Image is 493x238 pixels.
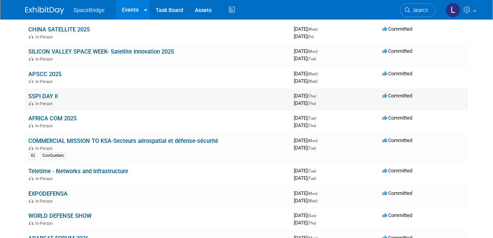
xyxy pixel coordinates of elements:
[382,190,412,196] span: Committed
[35,35,55,40] span: In-Person
[28,168,128,175] a: Teletime - Networks and Infrastructure
[294,78,318,84] span: [DATE]
[317,115,318,121] span: -
[294,220,316,226] span: [DATE]
[319,48,320,54] span: -
[28,115,76,122] a: AFRICA COM 2025
[294,93,318,99] span: [DATE]
[319,190,320,196] span: -
[307,72,318,76] span: (Wed)
[294,71,320,76] span: [DATE]
[29,146,33,150] img: In-Person Event
[29,101,33,105] img: In-Person Event
[307,57,316,61] span: (Tue)
[382,168,412,174] span: Committed
[382,93,412,99] span: Committed
[294,115,318,121] span: [DATE]
[400,3,436,17] a: Search
[307,123,316,128] span: (Thu)
[29,221,33,225] img: In-Person Event
[28,212,92,219] a: WORLD DEFENSE SHOW
[40,152,67,159] div: GovQuebec
[294,190,320,196] span: [DATE]
[35,123,55,129] span: In-Person
[307,35,314,39] span: (Fri)
[35,146,55,151] span: In-Person
[29,35,33,38] img: In-Person Event
[28,137,218,144] a: COMMERCIAL MISSION TO KSA-Secteurs aérospatial et défense-sécurité
[28,48,174,55] a: SILICON VALLEY SPACE WEEK- Satellite Innovation 2025
[73,7,104,13] span: SpaceBridge
[28,152,37,159] div: IQ
[294,122,316,128] span: [DATE]
[28,71,61,78] a: APSCC 2025
[446,3,460,17] img: Luminita Oprescu
[307,146,316,150] span: (Tue)
[317,93,318,99] span: -
[294,175,316,181] span: [DATE]
[294,212,318,218] span: [DATE]
[35,101,55,106] span: In-Person
[294,168,318,174] span: [DATE]
[382,212,412,218] span: Committed
[29,57,33,61] img: In-Person Event
[307,199,318,203] span: (Wed)
[25,7,64,14] img: ExhibitDay
[307,101,316,106] span: (Thu)
[28,190,68,197] a: EXPODEFENSA
[35,199,55,204] span: In-Person
[35,57,55,62] span: In-Person
[307,176,316,181] span: (Tue)
[307,191,318,196] span: (Mon)
[410,7,428,13] span: Search
[307,27,318,31] span: (Wed)
[294,198,318,203] span: [DATE]
[35,79,55,84] span: In-Person
[307,169,316,173] span: (Tue)
[29,79,33,83] img: In-Person Event
[294,137,320,143] span: [DATE]
[319,26,320,32] span: -
[319,137,320,143] span: -
[35,176,55,181] span: In-Person
[307,214,316,218] span: (Sun)
[319,71,320,76] span: -
[317,212,318,218] span: -
[294,26,320,32] span: [DATE]
[382,48,412,54] span: Committed
[382,115,412,121] span: Committed
[28,93,58,100] a: SSPI DAY II
[307,116,316,120] span: (Tue)
[294,48,320,54] span: [DATE]
[307,139,318,143] span: (Mon)
[294,33,314,39] span: [DATE]
[294,100,316,106] span: [DATE]
[317,168,318,174] span: -
[307,221,316,225] span: (Thu)
[29,199,33,203] img: In-Person Event
[307,49,318,54] span: (Mon)
[307,94,316,98] span: (Thu)
[307,79,318,83] span: (Wed)
[294,56,316,61] span: [DATE]
[35,221,55,226] span: In-Person
[28,26,90,33] a: CHINA SATELLITE 2025
[29,123,33,127] img: In-Person Event
[382,26,412,32] span: Committed
[29,176,33,180] img: In-Person Event
[382,71,412,76] span: Committed
[382,137,412,143] span: Committed
[294,145,316,151] span: [DATE]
